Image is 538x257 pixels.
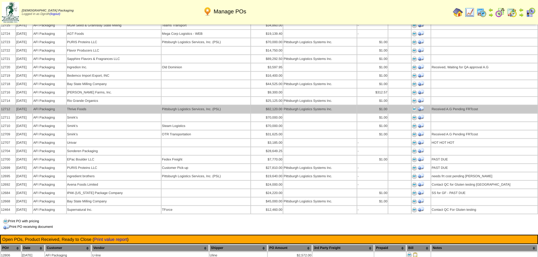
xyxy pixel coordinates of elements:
[251,49,282,52] div: $14,750.00
[357,147,388,155] td: -
[92,245,209,251] th: Vendor
[453,7,463,17] img: home.gif
[358,74,387,78] div: $1.00
[33,189,66,197] td: AFI Packaging
[283,172,357,180] td: Pittsburgh Logistics Systems Inc.
[16,164,32,172] td: [DATE]
[67,80,161,88] td: Bay State Milling Company
[1,63,15,71] td: 12720
[358,49,387,52] div: $1.00
[67,97,161,105] td: Rio Grande Organics
[67,147,161,155] td: Sonderen Packaging
[358,91,387,94] div: $312.57
[418,89,424,95] img: Print Receiving Document
[16,47,32,54] td: [DATE]
[16,88,32,96] td: [DATE]
[251,74,282,78] div: $16,400.00
[67,63,161,71] td: Ingredion Inc.
[33,156,66,163] td: AFI Packaging
[357,30,388,38] td: -
[33,122,66,130] td: AFI Packaging
[412,132,417,137] img: Print
[465,7,475,17] img: line_graph.gif
[418,72,424,78] img: Print Receiving Document
[431,245,537,251] th: Notes
[1,172,15,180] td: 12695
[418,47,424,53] img: Print Receiving Document
[1,122,15,130] td: 12710
[3,224,9,230] img: truck.png
[16,97,32,105] td: [DATE]
[412,199,417,204] img: Print
[50,12,60,16] a: (logout)
[431,206,537,214] td: Contact QC For Gluten testing
[358,158,387,161] div: $1.00
[1,245,21,251] th: PO#
[431,63,537,71] td: Received, Waiting for QA approval A.G
[16,172,32,180] td: [DATE]
[162,156,250,163] td: Fedex Freight
[268,245,312,251] th: PO Amount
[358,191,387,195] div: $1.00
[412,182,417,187] img: Print
[283,197,357,205] td: Pittsburgh Logistics Systems Inc.
[1,47,15,54] td: 12722
[1,139,15,147] td: 12707
[431,139,537,147] td: HOT HOT HOT
[357,164,388,172] td: -
[33,72,66,79] td: AFI Packaging
[3,219,8,224] img: print.gif
[67,139,161,147] td: Univar
[412,115,417,120] img: Print
[412,48,417,53] img: Print
[418,206,424,212] img: Print Receiving Document
[67,105,161,113] td: Thrive Foods
[412,174,417,179] img: Print
[67,47,161,54] td: Flavor Producers LLC
[162,130,250,138] td: OTR Transportation
[358,124,387,128] div: $1.00
[412,98,417,103] img: Print
[1,197,15,205] td: 12668
[488,7,493,12] img: arrowleft.gif
[33,55,66,63] td: AFI Packaging
[418,114,424,120] img: Print Receiving Document
[22,9,74,12] span: [DEMOGRAPHIC_DATA] Packaging
[283,38,357,46] td: Pittsburgh Logistics Systems Inc.
[358,99,387,103] div: $1.00
[519,12,524,17] img: arrowright.gif
[33,164,66,172] td: AFI Packaging
[358,40,387,44] div: $1.00
[16,130,32,138] td: [DATE]
[251,183,282,187] div: $24,000.00
[418,181,424,187] img: Print Receiving Document
[33,181,66,188] td: AFI Packaging
[33,206,66,214] td: AFI Packaging
[412,65,417,70] img: Print
[412,140,417,145] img: Print
[412,90,417,95] img: Print
[431,164,537,172] td: PAST DUE
[431,105,537,113] td: Received A.G Pending FRTcost
[251,40,282,44] div: $70,000.00
[283,97,357,105] td: Pittsburgh Logistics Systems Inc.
[203,7,212,16] img: po.png
[67,30,161,38] td: AGT Foods
[418,64,424,70] img: Print Receiving Document
[162,105,250,113] td: Pittsburgh Logistics Services, Inc. (PSL)
[251,166,282,170] div: $27,810.00
[33,172,66,180] td: AFI Packaging
[251,191,282,195] div: $24,220.00
[418,55,424,61] img: Print Receiving Document
[251,99,282,103] div: $25,125.00
[418,173,424,179] img: Print Receiving Document
[488,12,493,17] img: arrowright.gif
[33,30,66,38] td: AFI Packaging
[418,30,424,36] img: Print Receiving Document
[16,80,32,88] td: [DATE]
[526,7,536,17] img: calendarcustomer.gif
[33,147,66,155] td: AFI Packaging
[495,7,505,17] img: calendarblend.gif
[357,139,388,147] td: -
[507,7,517,17] img: calendarinout.gif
